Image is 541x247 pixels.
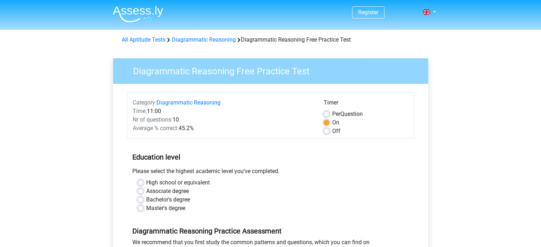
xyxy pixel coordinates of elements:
h3: Diagrammatic Reasoning Free Practice Test [124,63,423,77]
label: Off [332,127,340,135]
div: 10 [127,116,318,124]
span: Nr of questions: [133,116,173,123]
label: On [332,118,339,127]
span: Per [332,111,340,117]
div: 45.2% [127,124,318,133]
label: Question [332,110,363,118]
label: Bachelor's degree [146,195,190,204]
span: Average % correct: [133,125,179,131]
label: Master's degree [146,204,185,213]
a: All Aptitude Tests [122,36,165,43]
div: Please select the highest academic level you’ve completed. [127,167,414,178]
div: Timer [324,98,409,110]
a: Register [358,9,378,16]
h5: Diagrammatic Reasoning Practice Assessment [132,227,409,235]
label: Associate degree [146,187,189,195]
div: 11:00 [127,107,318,116]
label: High school or equivalent [146,178,210,187]
span: Time: [133,108,147,114]
h5: Education level [132,150,409,164]
img: Assessly [113,6,163,22]
div: Diagrammatic Reasoning Free Practice Test [119,36,423,44]
span: Category: [133,99,157,106]
a: Diagrammatic Reasoning [157,99,221,106]
a: Diagrammatic Reasoning [172,36,236,43]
